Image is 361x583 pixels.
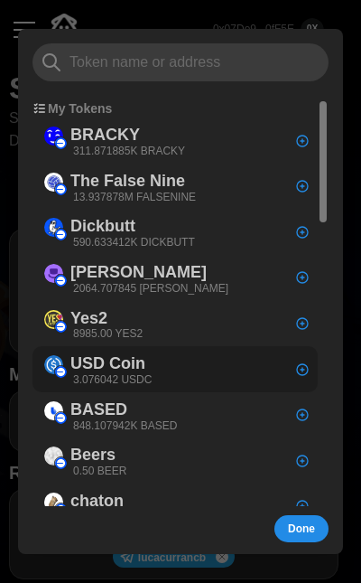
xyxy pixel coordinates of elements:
p: Yes2 [70,306,107,332]
span: Done [288,516,315,541]
img: Degen (on Base) [44,264,63,283]
img: USD Coin (on Base) [44,356,63,375]
p: 848.107942K BASED [73,418,177,434]
p: 3.076042 USDC [73,372,152,388]
img: Beers (on Base) [44,447,63,466]
input: Token name or address [32,43,329,81]
p: 590.633412K DICKBUTT [73,236,195,251]
img: BASED (on Base) [44,401,63,420]
p: The False Nine [70,168,185,194]
p: Dickbutt [70,214,135,240]
p: BASED [70,397,127,423]
p: 8985.00 YES2 [73,327,143,343]
img: chaton (on Base) [44,493,63,512]
img: BRACKY (on Base) [44,127,63,146]
p: USD Coin [70,352,145,378]
p: 0.50 BEER [73,465,126,480]
p: [PERSON_NAME] [70,259,207,286]
p: chaton [70,488,124,514]
p: 13.937878M FALSENINE [73,190,196,205]
img: Dickbutt (on Base) [44,219,63,238]
p: Beers [70,443,116,469]
p: BRACKY [70,123,140,149]
p: 2064.707845 [PERSON_NAME] [73,281,228,296]
img: The False Nine (on Base) [44,173,63,192]
button: Done [274,515,329,542]
p: My Tokens [48,99,112,118]
img: Yes2 (on Base) [44,310,63,329]
p: 311.871885K BRACKY [73,144,185,159]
